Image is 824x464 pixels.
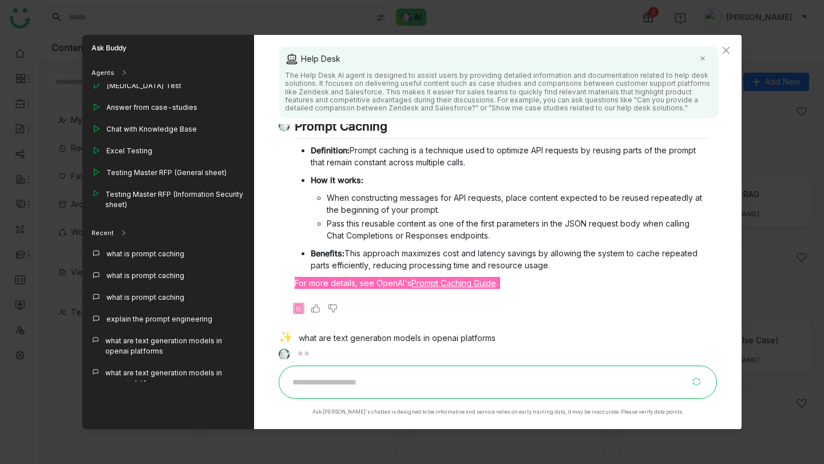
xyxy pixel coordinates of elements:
div: what is prompt caching [106,249,184,259]
img: play_outline.svg [92,102,101,112]
div: Agents [82,61,254,84]
img: agent.svg [285,52,299,66]
img: callout.svg [92,292,101,302]
div: Answer from case-studies [106,102,197,113]
div: what is prompt caching [106,271,184,281]
img: thumbs-down.svg [327,303,339,314]
img: callout.svg [92,271,101,280]
img: play_outline.svg [92,124,101,133]
div: [MEDICAL_DATA] Test [106,81,181,91]
div: what are text generation models in openai platforms [105,336,245,356]
button: Close [711,35,742,66]
div: Ask [PERSON_NAME]'s chatbot is designed to be informative and service relies on early training da... [312,408,683,416]
div: explain the prompt engineering [106,314,212,324]
div: Ask Buddy [82,35,254,61]
p: This approach maximizes cost and latency savings by allowing the system to cache repeated parts e... [311,247,708,271]
img: callout.svg [92,314,101,323]
img: play_outline.svg [92,146,101,155]
img: thumbs-up.svg [310,303,322,314]
div: Testing Master RFP (Information Security sheet) [105,189,245,210]
div: what are text generation models in openai platforms [279,331,708,347]
div: The Help Desk AI agent is designed to assist users by providing detailed information and document... [285,72,712,113]
div: Chat with Knowledge Base [106,124,197,134]
div: what is prompt caching [106,292,184,303]
img: callout.svg [92,249,101,258]
div: Help Desk [285,52,712,66]
img: callout.svg [92,368,100,376]
img: play_outline.svg [92,168,101,177]
div: Recent [92,228,114,238]
div: Testing Master RFP (General sheet) [106,168,227,178]
a: Prompt Caching Guide [411,278,496,288]
p: For more details, see OpenAI's . [295,277,708,289]
img: callout.svg [92,336,100,344]
img: copy-askbuddy.svg [293,303,304,314]
div: what are text generation models in openai platforms [105,368,245,388]
strong: How it works: [311,175,363,185]
img: play_outline.svg [92,189,100,197]
strong: Definition: [311,145,350,155]
h2: Prompt Caching [295,119,708,138]
img: play_outline.svg [92,81,101,90]
div: Excel Testing [106,146,152,156]
div: Recent [82,221,254,244]
p: Prompt caching is a technique used to optimize API requests by reusing parts of the prompt that r... [311,144,708,168]
div: Agents [92,68,114,78]
li: Pass this reusable content as one of the first parameters in the JSON request body when calling C... [327,217,708,241]
li: When constructing messages for API requests, place content expected to be reused repeatedly at th... [327,192,708,216]
strong: Benefits: [311,248,344,258]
